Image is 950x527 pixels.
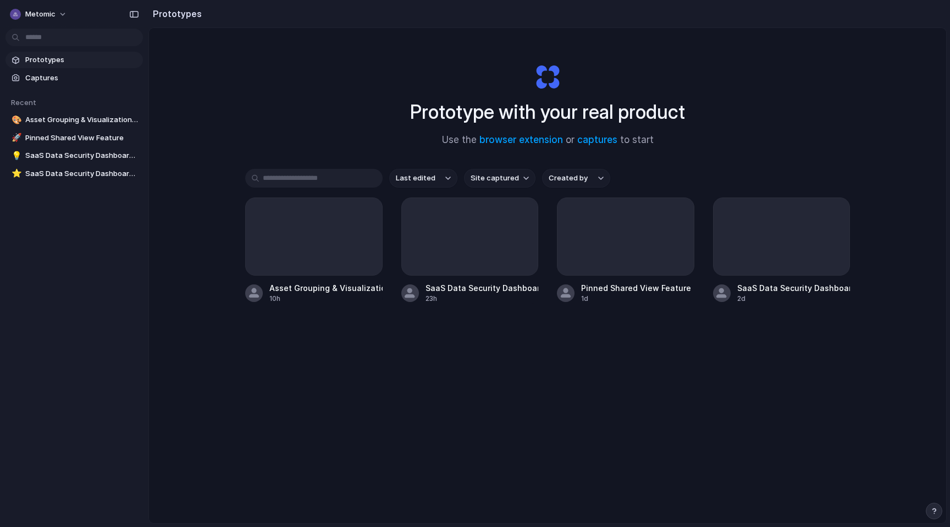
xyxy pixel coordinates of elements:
[10,133,21,144] button: 🚀
[542,169,610,188] button: Created by
[25,73,139,84] span: Captures
[5,6,73,23] button: Metomic
[389,169,457,188] button: Last edited
[25,150,139,161] span: SaaS Data Security Dashboard V2
[5,70,143,86] a: Captures
[269,294,383,304] div: 10h
[148,7,202,20] h2: Prototypes
[410,97,685,127] h1: Prototype with your real product
[464,169,535,188] button: Site captured
[549,173,588,184] span: Created by
[245,197,383,304] a: Asset Grouping & Visualization Interface10h
[25,114,139,125] span: Asset Grouping & Visualization Interface
[5,166,143,182] a: ⭐SaaS Data Security Dashboard V1
[426,294,539,304] div: 23h
[401,197,539,304] a: SaaS Data Security Dashboard V223h
[5,130,143,146] a: 🚀Pinned Shared View Feature
[581,282,691,294] div: Pinned Shared View Feature
[713,197,850,304] a: SaaS Data Security Dashboard V12d
[396,173,435,184] span: Last edited
[442,133,654,147] span: Use the or to start
[12,131,19,144] div: 🚀
[12,150,19,162] div: 💡
[737,282,850,294] div: SaaS Data Security Dashboard V1
[5,112,143,128] a: 🎨Asset Grouping & Visualization Interface
[12,167,19,180] div: ⭐
[5,52,143,68] a: Prototypes
[25,133,139,144] span: Pinned Shared View Feature
[479,134,563,145] a: browser extension
[5,147,143,164] a: 💡SaaS Data Security Dashboard V2
[25,54,139,65] span: Prototypes
[10,114,21,125] button: 🎨
[10,168,21,179] button: ⭐
[25,9,56,20] span: Metomic
[269,282,383,294] div: Asset Grouping & Visualization Interface
[471,173,519,184] span: Site captured
[426,282,539,294] div: SaaS Data Security Dashboard V2
[25,168,139,179] span: SaaS Data Security Dashboard V1
[737,294,850,304] div: 2d
[557,197,694,304] a: Pinned Shared View Feature1d
[581,294,691,304] div: 1d
[10,150,21,161] button: 💡
[11,98,36,107] span: Recent
[12,114,19,127] div: 🎨
[577,134,617,145] a: captures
